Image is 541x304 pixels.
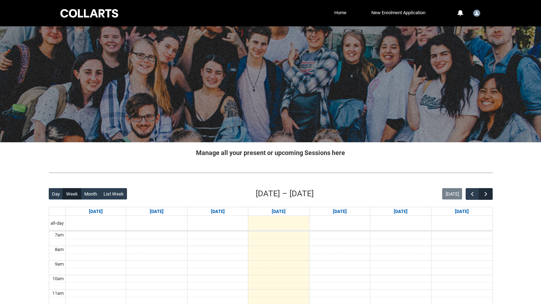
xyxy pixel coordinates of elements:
[454,207,470,216] a: Go to September 13, 2025
[256,188,314,200] h2: [DATE] – [DATE]
[370,7,427,18] a: New Enrolment Application
[53,261,65,268] div: 9am
[209,207,226,216] a: Go to September 9, 2025
[49,169,493,176] img: REDU_GREY_LINE
[49,188,63,199] button: Day
[333,7,348,18] a: Home
[392,207,409,216] a: Go to September 12, 2025
[51,275,65,282] div: 10am
[51,290,65,297] div: 11am
[270,207,287,216] a: Go to September 10, 2025
[331,207,348,216] a: Go to September 11, 2025
[49,220,65,227] span: all-day
[49,148,493,158] h2: Manage all your present or upcoming Sessions here
[471,7,482,18] button: User Profile Student.astruhs.20241866
[87,207,104,216] a: Go to September 7, 2025
[473,10,480,17] img: Student.astruhs.20241866
[53,246,65,253] div: 8am
[148,207,165,216] a: Go to September 8, 2025
[479,188,492,200] button: Next Week
[81,188,100,199] button: Month
[63,188,81,199] button: Week
[442,188,462,199] button: [DATE]
[466,188,479,200] button: Previous Week
[53,231,65,239] div: 7am
[100,188,127,199] button: List Week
